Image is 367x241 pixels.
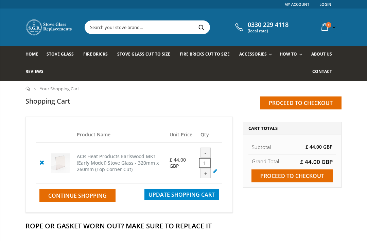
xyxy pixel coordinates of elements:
a: Accessories [239,46,275,63]
span: Subtotal [252,144,271,150]
span: Fire Bricks [83,51,108,57]
a: Fire Bricks Cut To Size [180,46,235,63]
span: Your Shopping Cart [40,86,79,92]
span: £ 44.00 GBP [305,144,333,150]
img: ACR Heat Products Earlswood MK1 (Early Model) Stove Glass - 320mm x 260mm (Top Corner Cut) [51,153,70,172]
div: - [200,148,211,158]
span: Contact [312,69,332,74]
span: £ 44.00 GBP [300,158,333,166]
th: Product Name [73,127,166,142]
button: Update Shopping Cart [144,189,219,200]
span: Home [25,51,38,57]
a: How To [280,46,305,63]
span: Reviews [25,69,43,74]
span: Cart Totals [248,125,278,131]
span: About us [311,51,332,57]
input: Proceed to checkout [251,169,333,182]
a: About us [311,46,337,63]
a: Home [25,46,43,63]
a: Continue Shopping [39,189,116,202]
input: Proceed to checkout [260,96,342,109]
th: Qty [197,127,222,142]
span: 1 [326,22,331,28]
input: Search your stove brand... [85,21,272,34]
span: How To [280,51,297,57]
a: Stove Glass [47,46,79,63]
a: ACR Heat Products Earlswood MK1 (Early Model) Stove Glass - 320mm x 260mm (Top Corner Cut) [77,153,159,172]
a: Stove Glass Cut To Size [117,46,175,63]
h1: Shopping Cart [25,96,70,106]
span: Accessories [239,51,267,57]
span: Stove Glass Cut To Size [117,51,170,57]
h2: Rope Or Gasket Worn Out? Make Sure To Replace It [25,221,342,230]
a: Home [25,87,31,91]
strong: Grand Total [252,158,279,165]
button: Search [194,21,209,34]
img: Stove Glass Replacement [25,19,73,36]
a: Reviews [25,63,49,81]
span: Update Shopping Cart [148,191,215,198]
th: Unit Price [166,127,197,142]
span: £ 44.00 GBP [170,156,186,169]
a: Fire Bricks [83,46,113,63]
span: Fire Bricks Cut To Size [180,51,230,57]
a: Contact [312,63,337,81]
div: + [200,168,211,178]
a: 1 [319,20,337,34]
span: Continue Shopping [48,192,107,199]
span: Stove Glass [47,51,74,57]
